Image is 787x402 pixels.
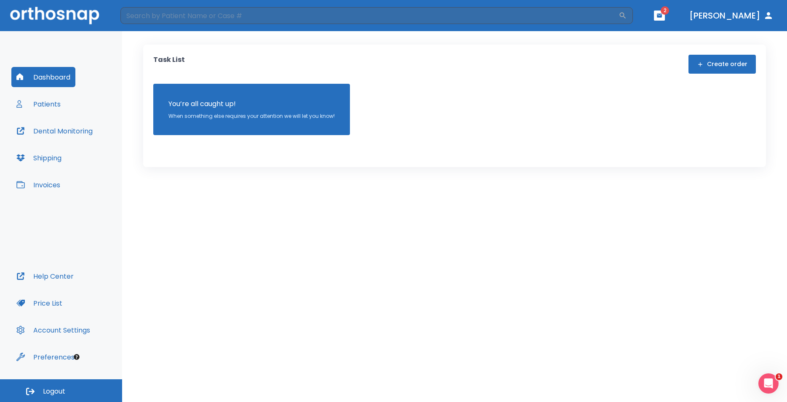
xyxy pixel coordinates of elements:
button: Dashboard [11,67,75,87]
div: Tooltip anchor [73,353,80,361]
button: Preferences [11,347,80,367]
button: Help Center [11,266,79,286]
img: Orthosnap [10,7,99,24]
span: 1 [776,373,782,380]
button: Invoices [11,175,65,195]
button: Patients [11,94,66,114]
button: Dental Monitoring [11,121,98,141]
button: Shipping [11,148,67,168]
button: Price List [11,293,67,313]
button: Account Settings [11,320,95,340]
p: When something else requires your attention we will let you know! [168,112,335,120]
button: [PERSON_NAME] [686,8,777,23]
iframe: Intercom live chat [758,373,779,394]
input: Search by Patient Name or Case # [120,7,619,24]
button: Create order [688,55,756,74]
p: Task List [153,55,185,74]
span: Logout [43,387,65,396]
span: 2 [661,6,669,15]
p: You’re all caught up! [168,99,335,109]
